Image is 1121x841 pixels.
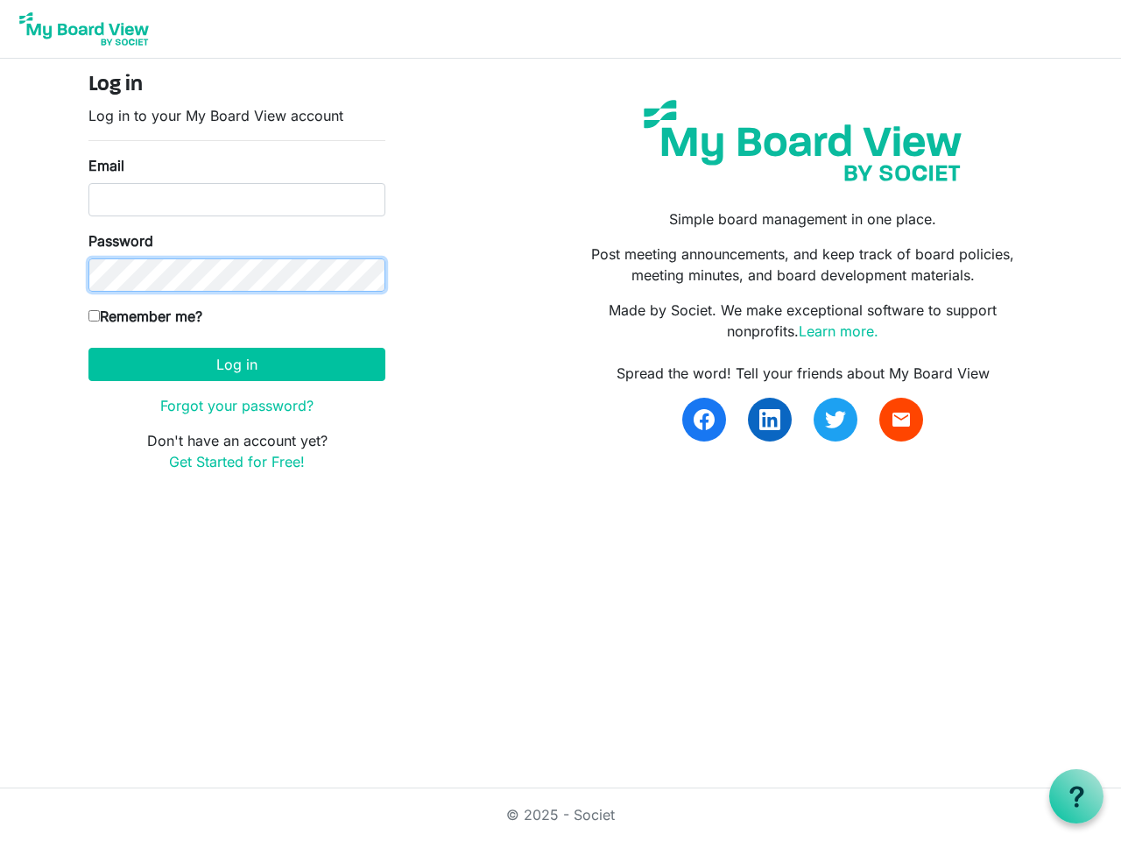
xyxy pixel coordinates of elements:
[88,430,385,472] p: Don't have an account yet?
[88,105,385,126] p: Log in to your My Board View account
[574,363,1033,384] div: Spread the word! Tell your friends about My Board View
[88,73,385,98] h4: Log in
[14,7,154,51] img: My Board View Logo
[169,453,305,470] a: Get Started for Free!
[88,230,153,251] label: Password
[88,348,385,381] button: Log in
[574,244,1033,286] p: Post meeting announcements, and keep track of board policies, meeting minutes, and board developm...
[574,300,1033,342] p: Made by Societ. We make exceptional software to support nonprofits.
[891,409,912,430] span: email
[825,409,846,430] img: twitter.svg
[759,409,780,430] img: linkedin.svg
[631,87,975,194] img: my-board-view-societ.svg
[160,397,314,414] a: Forgot your password?
[694,409,715,430] img: facebook.svg
[88,155,124,176] label: Email
[88,310,100,322] input: Remember me?
[574,208,1033,230] p: Simple board management in one place.
[88,306,202,327] label: Remember me?
[879,398,923,442] a: email
[506,806,615,823] a: © 2025 - Societ
[799,322,878,340] a: Learn more.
